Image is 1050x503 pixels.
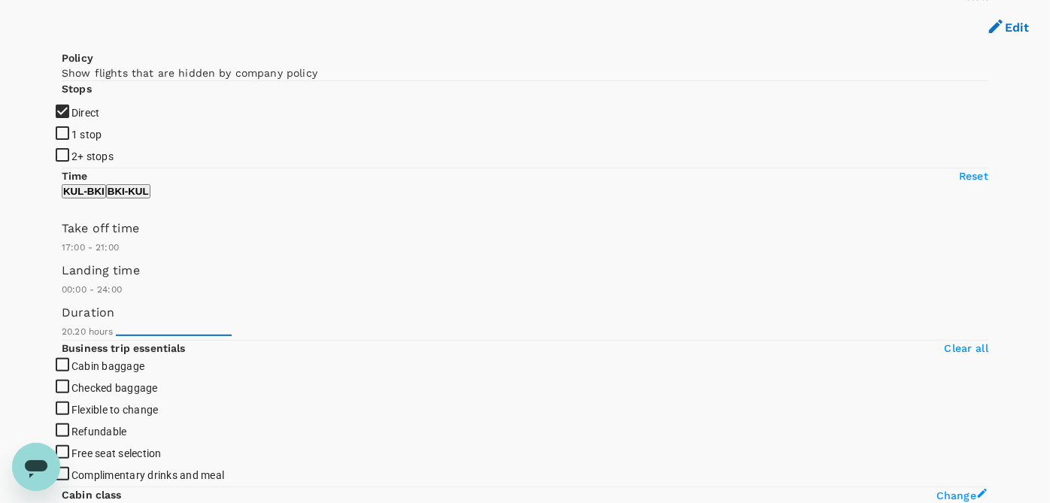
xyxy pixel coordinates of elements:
iframe: Button to launch messaging window [12,443,60,491]
strong: Business trip essentials [62,342,186,354]
span: 20.20 hours [62,326,114,337]
span: Change [936,489,976,501]
span: Free seat selection [71,447,162,459]
span: Refundable [71,426,127,438]
span: Flexible to change [71,404,159,416]
strong: Cabin class [62,489,122,501]
p: Clear all [945,341,988,356]
span: Cabin baggage [71,360,144,372]
span: Complimentary drinks and meal [71,469,224,481]
span: Checked baggage [71,382,158,394]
